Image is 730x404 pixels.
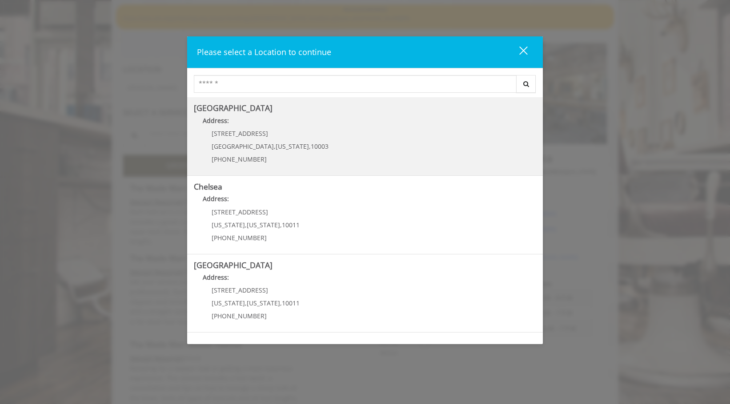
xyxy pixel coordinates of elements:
[212,129,268,138] span: [STREET_ADDRESS]
[245,299,247,307] span: ,
[203,273,229,281] b: Address:
[203,194,229,203] b: Address:
[311,142,329,151] span: 10003
[197,47,331,57] span: Please select a Location to continue
[245,221,247,229] span: ,
[212,221,245,229] span: [US_STATE]
[274,142,276,151] span: ,
[280,221,282,229] span: ,
[282,221,300,229] span: 10011
[309,142,311,151] span: ,
[194,75,536,97] div: Center Select
[194,75,517,93] input: Search Center
[194,181,222,192] b: Chelsea
[212,286,268,294] span: [STREET_ADDRESS]
[194,338,221,349] b: Flatiron
[212,312,267,320] span: [PHONE_NUMBER]
[247,221,280,229] span: [US_STATE]
[203,116,229,125] b: Address:
[212,299,245,307] span: [US_STATE]
[276,142,309,151] span: [US_STATE]
[280,299,282,307] span: ,
[212,234,267,242] span: [PHONE_NUMBER]
[212,208,268,216] span: [STREET_ADDRESS]
[247,299,280,307] span: [US_STATE]
[194,103,273,113] b: [GEOGRAPHIC_DATA]
[509,46,527,59] div: close dialog
[212,142,274,151] span: [GEOGRAPHIC_DATA]
[194,260,273,270] b: [GEOGRAPHIC_DATA]
[521,81,531,87] i: Search button
[212,155,267,163] span: [PHONE_NUMBER]
[282,299,300,307] span: 10011
[503,43,533,61] button: close dialog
